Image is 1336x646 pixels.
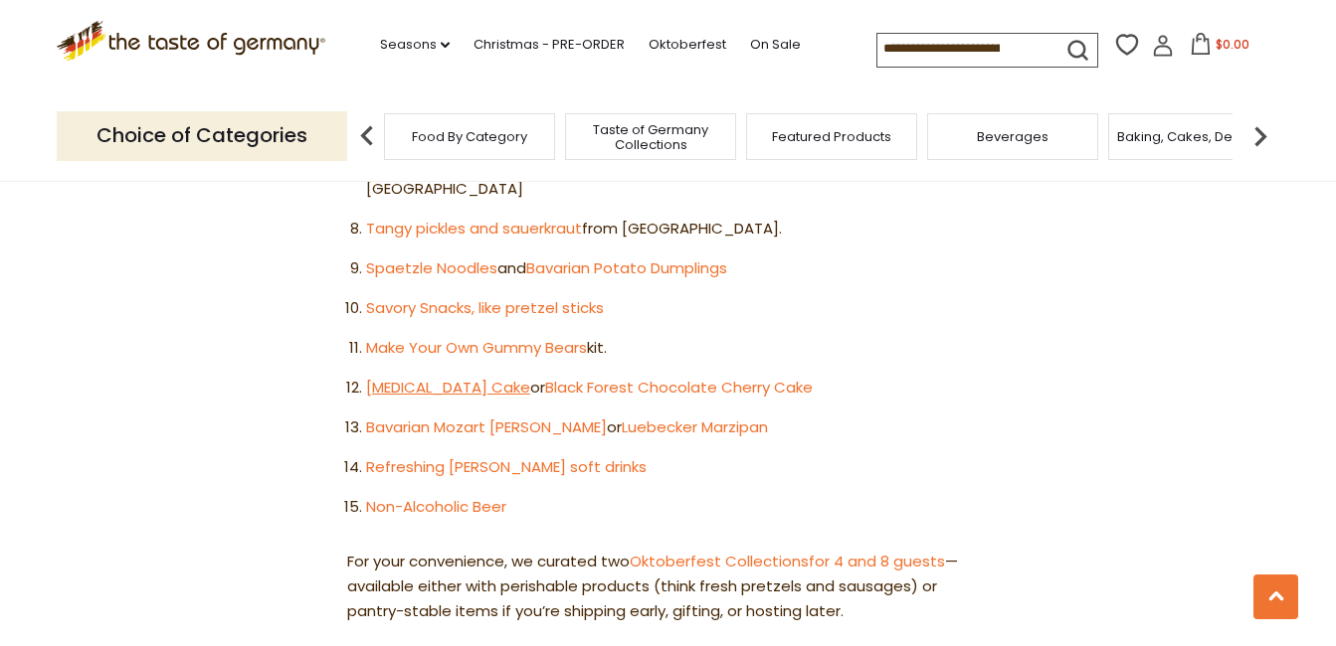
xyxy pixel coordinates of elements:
a: Refreshing [PERSON_NAME] soft drinks [366,456,647,477]
li: kit. [366,336,989,361]
img: previous arrow [347,116,387,156]
p: For your convenience, we curated two —available either with perishable products (think fresh pret... [347,550,989,624]
a: Bavarian Mozart [PERSON_NAME] [366,416,607,437]
a: Spaetzle Noodles [366,257,497,278]
a: Christmas - PRE-ORDER [474,34,625,56]
a: Luebecker Marzipan [622,416,768,437]
a: Non-Alcoholic Beer [366,496,506,517]
a: Bavarian Potato Dumplings [526,257,727,278]
a: Beverages [977,129,1049,144]
button: $0.00 [1178,33,1262,63]
a: [MEDICAL_DATA] Cake [366,377,530,398]
li: or [366,376,989,401]
a: Food By Category [412,129,527,144]
li: or [366,415,989,440]
a: Baking, Cakes, Desserts [1117,129,1271,144]
img: next arrow [1241,116,1280,156]
span: $0.00 [1216,36,1249,53]
a: Taste of Germany Collections [571,122,730,152]
li: and [366,256,989,281]
a: for 4 and 8 guests [809,551,945,571]
a: Oktoberfest Collections [630,551,809,571]
a: Tangy pickles and sauerkraut [366,218,582,239]
p: Choice of Categories [57,111,347,160]
a: Oktoberfest [649,34,726,56]
a: Black Forest Chocolate Cherry Cake [545,377,813,398]
a: On Sale [750,34,801,56]
a: Seasons [380,34,450,56]
a: Savory Snacks, like pretzel sticks [366,297,604,318]
a: Featured Products [772,129,891,144]
a: Make Your Own Gummy Bears [366,337,587,358]
li: from [GEOGRAPHIC_DATA]. [366,217,989,242]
